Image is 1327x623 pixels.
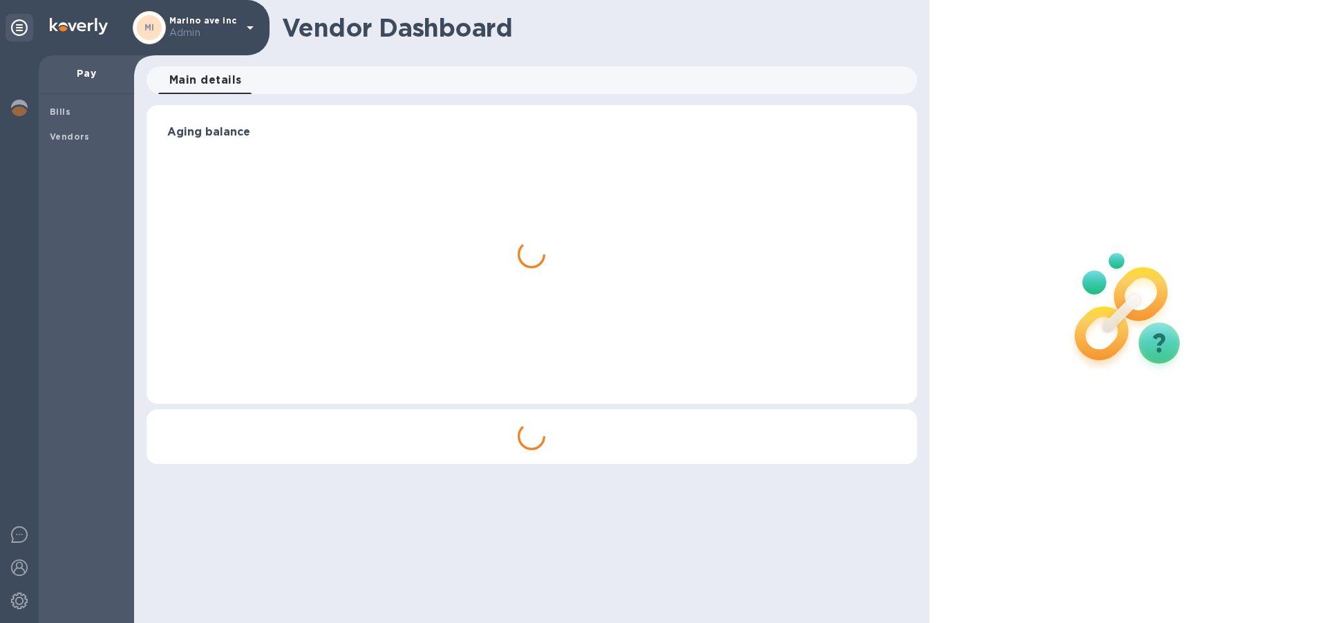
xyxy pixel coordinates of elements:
div: Unpin categories [6,14,33,41]
p: Admin [169,26,238,40]
b: Vendors [50,131,90,142]
b: MI [144,22,155,32]
h1: Vendor Dashboard [282,13,907,42]
span: Main details [169,71,242,90]
p: Marino ave inc [169,16,238,40]
h3: Aging balance [167,126,896,139]
b: Bills [50,106,70,117]
img: Logo [50,18,108,35]
p: Pay [50,66,123,80]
